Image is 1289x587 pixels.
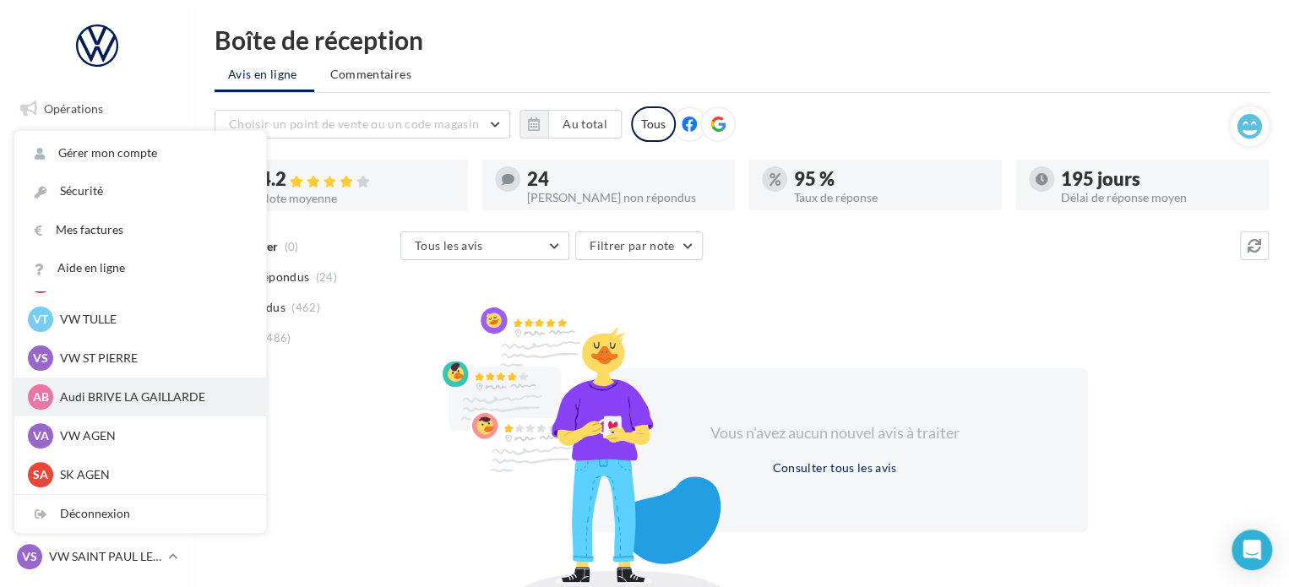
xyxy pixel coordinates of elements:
[291,301,320,314] span: (462)
[527,192,721,204] div: [PERSON_NAME] non répondus
[33,466,48,483] span: SA
[765,458,903,478] button: Consulter tous les avis
[1061,192,1255,204] div: Délai de réponse moyen
[215,27,1269,52] div: Boîte de réception
[260,193,454,204] div: Note moyenne
[44,101,103,116] span: Opérations
[33,311,48,328] span: VT
[400,231,569,260] button: Tous les avis
[10,443,184,492] a: Campagnes DataOnDemand
[60,466,246,483] p: SK AGEN
[10,91,184,127] a: Opérations
[794,170,988,188] div: 95 %
[548,110,622,139] button: Au total
[14,249,266,287] a: Aide en ligne
[330,66,411,83] span: Commentaires
[689,422,980,444] div: Vous n'avez aucun nouvel avis à traiter
[263,331,291,345] span: (486)
[231,269,309,285] span: Non répondus
[10,345,184,380] a: Calendrier
[215,110,510,139] button: Choisir un point de vente ou un code magasin
[10,261,184,296] a: Contacts
[60,427,246,444] p: VW AGEN
[14,541,181,573] a: VS VW SAINT PAUL LES DAX
[316,270,337,284] span: (24)
[49,548,161,565] p: VW SAINT PAUL LES DAX
[22,548,37,565] span: VS
[60,389,246,405] p: Audi BRIVE LA GAILLARDE
[10,302,184,338] a: Médiathèque
[1232,530,1272,570] div: Open Intercom Messenger
[1061,170,1255,188] div: 195 jours
[14,172,266,210] a: Sécurité
[229,117,479,131] span: Choisir un point de vente ou un code magasin
[60,311,246,328] p: VW TULLE
[10,177,184,212] a: Visibilité en ligne
[60,350,246,367] p: VW ST PIERRE
[10,133,184,170] a: Boîte de réception
[10,387,184,437] a: PLV et print personnalisable
[519,110,622,139] button: Au total
[14,211,266,249] a: Mes factures
[33,389,49,405] span: AB
[631,106,676,142] div: Tous
[575,231,703,260] button: Filtrer par note
[10,219,184,254] a: Campagnes
[14,495,266,533] div: Déconnexion
[527,170,721,188] div: 24
[260,170,454,189] div: 4.2
[14,134,266,172] a: Gérer mon compte
[33,350,48,367] span: VS
[794,192,988,204] div: Taux de réponse
[33,427,49,444] span: VA
[415,238,483,253] span: Tous les avis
